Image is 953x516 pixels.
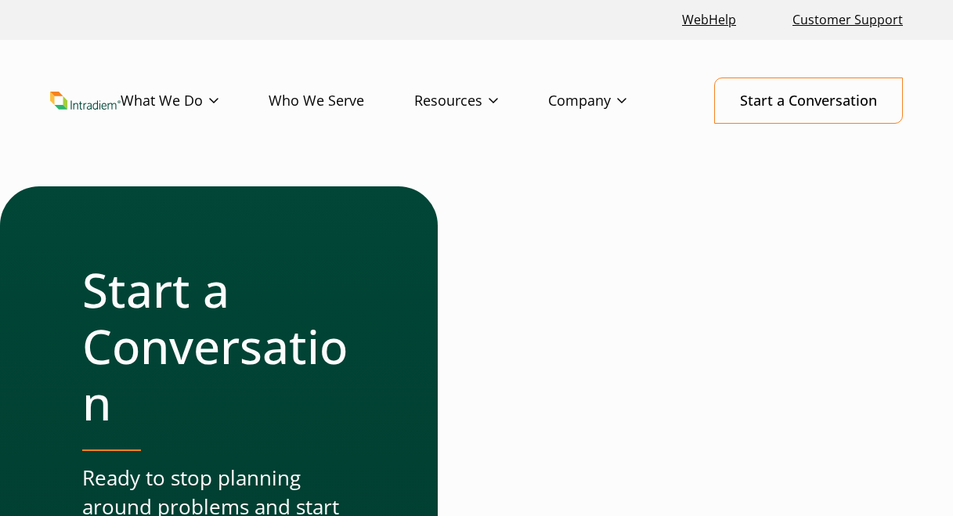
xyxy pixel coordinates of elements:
[714,78,903,124] a: Start a Conversation
[50,92,121,109] a: Link to homepage of Intradiem
[414,78,548,124] a: Resources
[786,3,909,37] a: Customer Support
[82,262,375,431] h1: Start a Conversation
[50,92,121,109] img: Intradiem
[121,78,269,124] a: What We Do
[676,3,742,37] a: Link opens in a new window
[269,78,414,124] a: Who We Serve
[548,78,677,124] a: Company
